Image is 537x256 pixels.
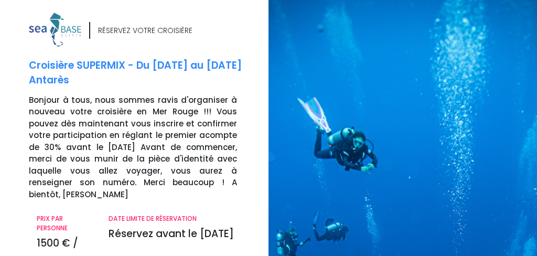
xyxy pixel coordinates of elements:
p: Bonjour à tous, nous sommes ravis d'organiser à nouveau votre croisière en Mer Rouge !!! Vous pou... [29,94,261,201]
p: DATE LIMITE DE RÉSERVATION [109,214,237,223]
p: PRIX PAR PERSONNE [37,214,93,233]
p: Réservez avant le [DATE] [109,227,237,242]
div: RÉSERVEZ VOTRE CROISIÈRE [98,25,192,36]
p: Croisière SUPERMIX - Du [DATE] au [DATE] Antarès [29,58,261,88]
img: logo_color1.png [29,13,81,47]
